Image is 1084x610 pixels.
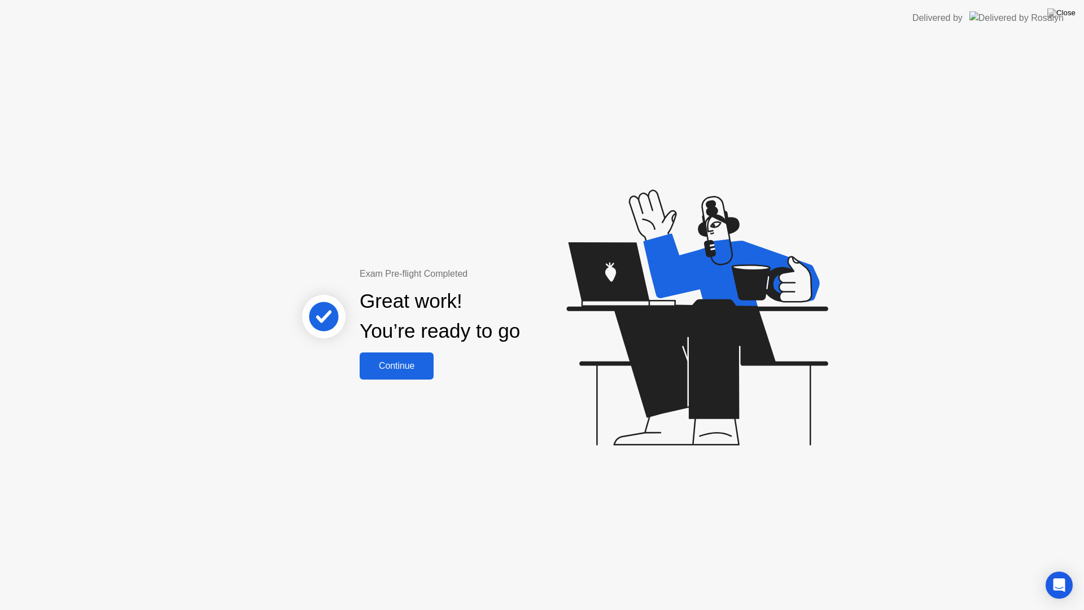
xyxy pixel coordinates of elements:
div: Exam Pre-flight Completed [360,267,593,281]
div: Great work! You’re ready to go [360,286,520,346]
div: Delivered by [912,11,963,25]
img: Delivered by Rosalyn [969,11,1064,24]
div: Continue [363,361,430,371]
button: Continue [360,352,434,380]
img: Close [1047,8,1076,18]
div: Open Intercom Messenger [1046,572,1073,599]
